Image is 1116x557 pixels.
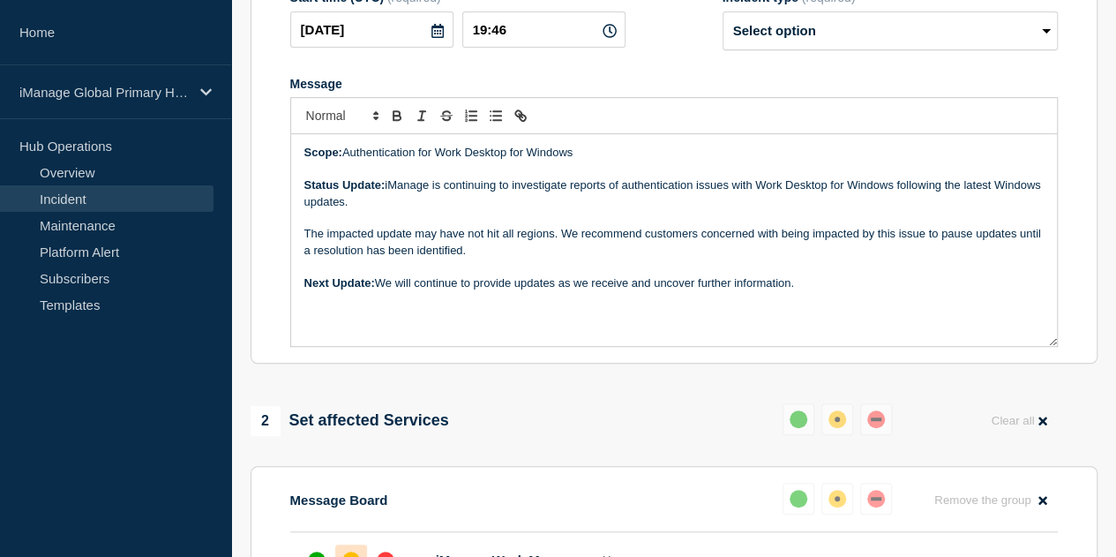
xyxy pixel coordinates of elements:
[291,134,1057,346] div: Message
[304,276,375,290] strong: Next Update:
[783,403,814,435] button: up
[304,145,1044,161] p: Authentication for Work Desktop for Windows
[385,105,409,126] button: Toggle bold text
[304,177,1044,210] p: iManage is continuing to investigate reports of authentication issues with Work Desktop for Windo...
[298,105,385,126] span: Font size
[304,275,1044,291] p: We will continue to provide updates as we receive and uncover further information.
[934,493,1031,507] span: Remove the group
[783,483,814,515] button: up
[828,490,846,508] div: affected
[821,403,853,435] button: affected
[860,403,892,435] button: down
[924,483,1058,517] button: Remove the group
[304,178,386,192] strong: Status Update:
[723,11,1058,50] select: Incident type
[251,406,449,436] div: Set affected Services
[821,483,853,515] button: affected
[867,490,885,508] div: down
[304,146,342,159] strong: Scope:
[290,493,388,508] p: Message Board
[462,11,625,48] input: HH:MM
[508,105,533,126] button: Toggle link
[483,105,508,126] button: Toggle bulleted list
[19,85,189,100] p: iManage Global Primary Hub
[790,410,807,428] div: up
[434,105,459,126] button: Toggle strikethrough text
[790,490,807,508] div: up
[980,403,1057,438] button: Clear all
[459,105,483,126] button: Toggle ordered list
[251,406,281,436] span: 2
[290,11,453,48] input: YYYY-MM-DD
[304,226,1044,259] p: The impacted update may have not hit all regions. We recommend customers concerned with being imp...
[860,483,892,515] button: down
[867,410,885,428] div: down
[409,105,434,126] button: Toggle italic text
[828,410,846,428] div: affected
[290,77,1058,91] div: Message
